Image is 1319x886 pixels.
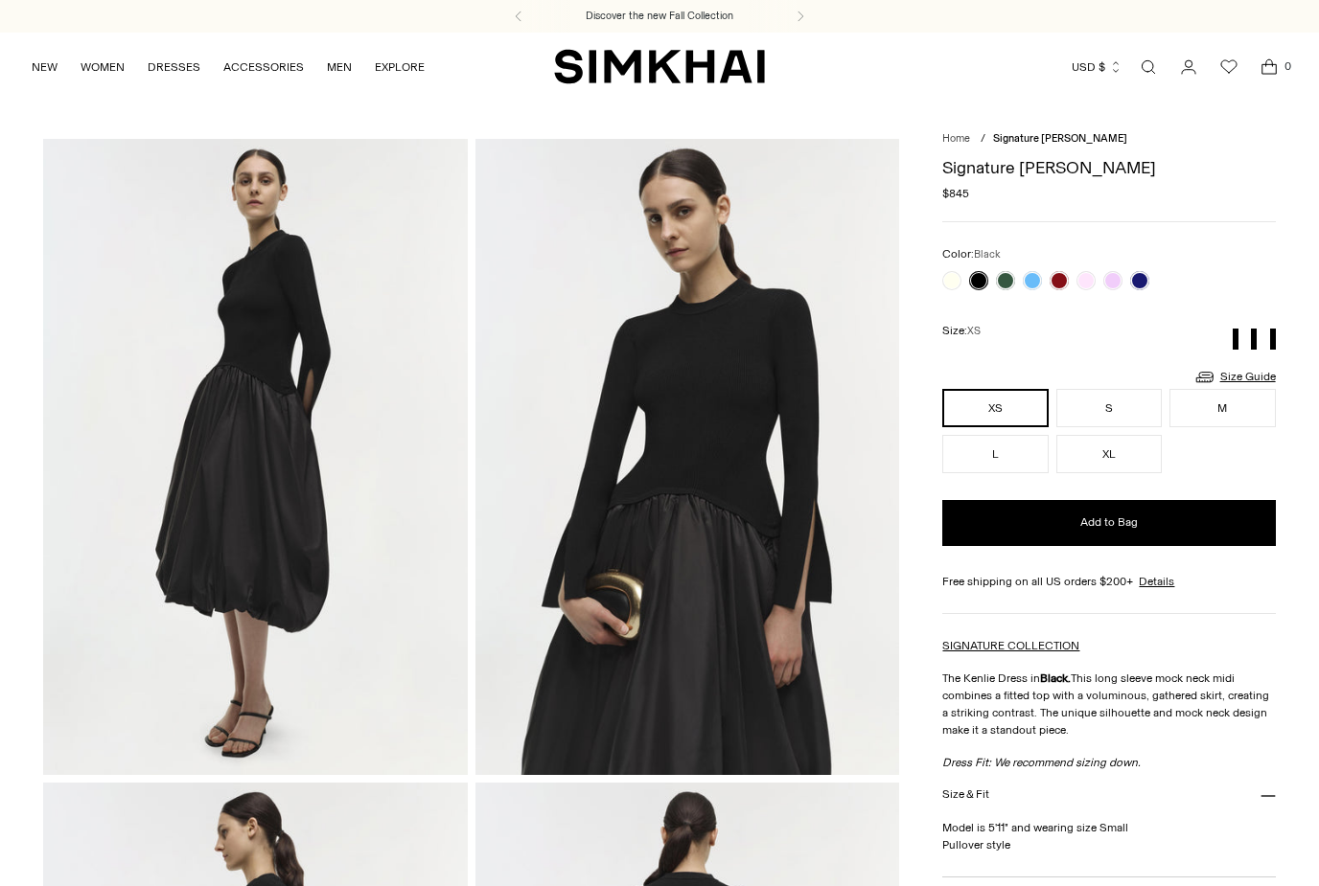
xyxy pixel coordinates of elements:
[1056,389,1162,427] button: S
[1129,48,1168,86] a: Open search modal
[1056,435,1162,473] button: XL
[942,131,1275,148] nav: breadcrumbs
[1210,48,1248,86] a: Wishlist
[942,389,1048,427] button: XS
[327,46,352,88] a: MEN
[554,48,765,85] a: SIMKHAI
[1080,514,1138,531] span: Add to Bag
[981,131,985,148] div: /
[942,185,969,202] span: $845
[942,322,981,340] label: Size:
[1072,46,1122,88] button: USD $
[967,325,981,337] span: XS
[942,245,1001,263] label: Color:
[942,500,1275,546] button: Add to Bag
[942,435,1048,473] button: L
[1250,48,1288,86] a: Open cart modal
[993,132,1127,145] span: Signature [PERSON_NAME]
[942,819,1275,853] p: Model is 5'11" and wearing size Small Pullover style
[586,9,733,24] a: Discover the new Fall Collection
[475,139,899,774] img: Signature Kenlie Dress
[1169,389,1275,427] button: M
[81,46,125,88] a: WOMEN
[43,139,467,774] img: Signature Kenlie Dress
[1139,573,1174,590] a: Details
[942,573,1275,590] div: Free shipping on all US orders $200+
[942,771,1275,820] button: Size & Fit
[148,46,200,88] a: DRESSES
[375,46,425,88] a: EXPLORE
[942,639,1079,652] a: SIGNATURE COLLECTION
[1040,671,1071,685] strong: Black.
[942,670,1275,738] p: The Kenlie Dress in This long sleeve mock neck midi combines a fitted top with a voluminous, gath...
[1279,57,1296,75] span: 0
[223,46,304,88] a: ACCESSORIES
[974,248,1001,261] span: Black
[942,756,1141,769] em: Dress Fit: We recommend sizing down.
[1169,48,1208,86] a: Go to the account page
[1193,365,1276,389] a: Size Guide
[942,159,1275,176] h1: Signature [PERSON_NAME]
[942,132,970,145] a: Home
[942,788,988,801] h3: Size & Fit
[32,46,58,88] a: NEW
